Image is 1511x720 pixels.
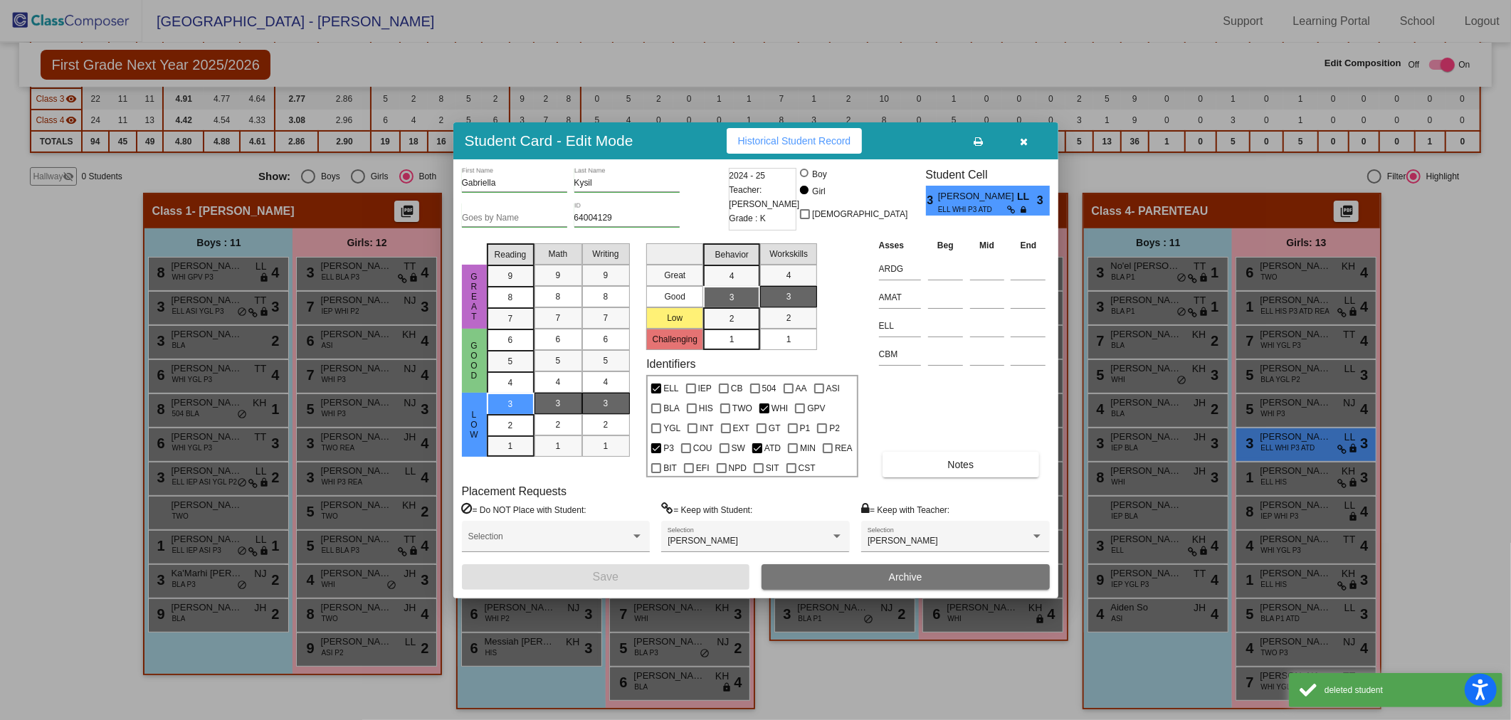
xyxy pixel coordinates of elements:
[646,357,695,371] label: Identifiers
[812,206,907,223] span: [DEMOGRAPHIC_DATA]
[556,376,561,388] span: 4
[663,380,678,397] span: ELL
[462,564,750,590] button: Save
[967,238,1008,253] th: Mid
[730,333,735,346] span: 1
[811,185,826,198] div: Girl
[508,376,513,389] span: 4
[462,485,567,498] label: Placement Requests
[663,400,680,417] span: BLA
[668,536,738,546] span: [PERSON_NAME]
[604,290,609,303] span: 8
[604,333,609,346] span: 6
[889,571,922,583] span: Archive
[796,380,807,397] span: AA
[1325,684,1492,697] div: deleted student
[508,334,513,346] span: 6
[731,380,743,397] span: CB
[508,312,513,325] span: 7
[465,132,633,149] h3: Student Card - Edit Mode
[938,189,1017,204] span: [PERSON_NAME]
[1037,192,1049,209] span: 3
[556,312,561,324] span: 7
[879,287,921,308] input: assessment
[786,312,791,324] span: 2
[925,238,967,253] th: Beg
[556,397,561,410] span: 3
[800,420,811,437] span: P1
[693,440,712,457] span: COU
[696,460,710,477] span: EFI
[462,213,567,223] input: goes by name
[1007,238,1049,253] th: End
[879,258,921,280] input: assessment
[786,290,791,303] span: 3
[861,502,949,517] label: = Keep with Teacher:
[698,380,712,397] span: IEP
[786,269,791,282] span: 4
[663,440,674,457] span: P3
[549,248,568,260] span: Math
[508,355,513,368] span: 5
[604,269,609,282] span: 9
[826,380,840,397] span: ASI
[926,192,938,209] span: 3
[879,344,921,365] input: assessment
[593,571,618,583] span: Save
[508,291,513,304] span: 8
[811,168,827,181] div: Boy
[556,333,561,346] span: 6
[508,398,513,411] span: 3
[574,213,680,223] input: Enter ID
[738,135,851,147] span: Historical Student Record
[730,169,766,183] span: 2024 - 25
[462,502,586,517] label: = Do NOT Place with Student:
[772,400,788,417] span: WHI
[604,418,609,431] span: 2
[730,270,735,282] span: 4
[604,440,609,452] span: 1
[829,420,840,437] span: P2
[807,400,825,417] span: GPV
[766,460,779,477] span: SIT
[508,270,513,282] span: 9
[604,312,609,324] span: 7
[730,183,800,211] span: Teacher: [PERSON_NAME]
[661,502,752,517] label: = Keep with Student:
[495,248,527,261] span: Reading
[800,440,816,457] span: MIN
[732,400,752,417] span: TWO
[733,420,749,437] span: EXT
[730,312,735,325] span: 2
[604,354,609,367] span: 5
[468,341,480,381] span: Good
[715,248,749,261] span: Behavior
[556,269,561,282] span: 9
[948,459,974,470] span: Notes
[879,315,921,337] input: assessment
[762,380,776,397] span: 504
[875,238,925,253] th: Asses
[769,248,808,260] span: Workskills
[700,420,713,437] span: INT
[762,564,1050,590] button: Archive
[508,440,513,452] span: 1
[699,400,713,417] span: HIS
[769,420,781,437] span: GT
[786,333,791,346] span: 1
[868,536,938,546] span: [PERSON_NAME]
[663,420,680,437] span: YGL
[663,460,677,477] span: BIT
[1017,189,1037,204] span: LL
[556,440,561,452] span: 1
[508,419,513,432] span: 2
[556,290,561,303] span: 8
[592,248,618,260] span: Writing
[883,452,1039,477] button: Notes
[730,291,735,304] span: 3
[799,460,816,477] span: CST
[556,354,561,367] span: 5
[468,410,480,440] span: Low
[604,376,609,388] span: 4
[926,168,1050,181] h3: Student Cell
